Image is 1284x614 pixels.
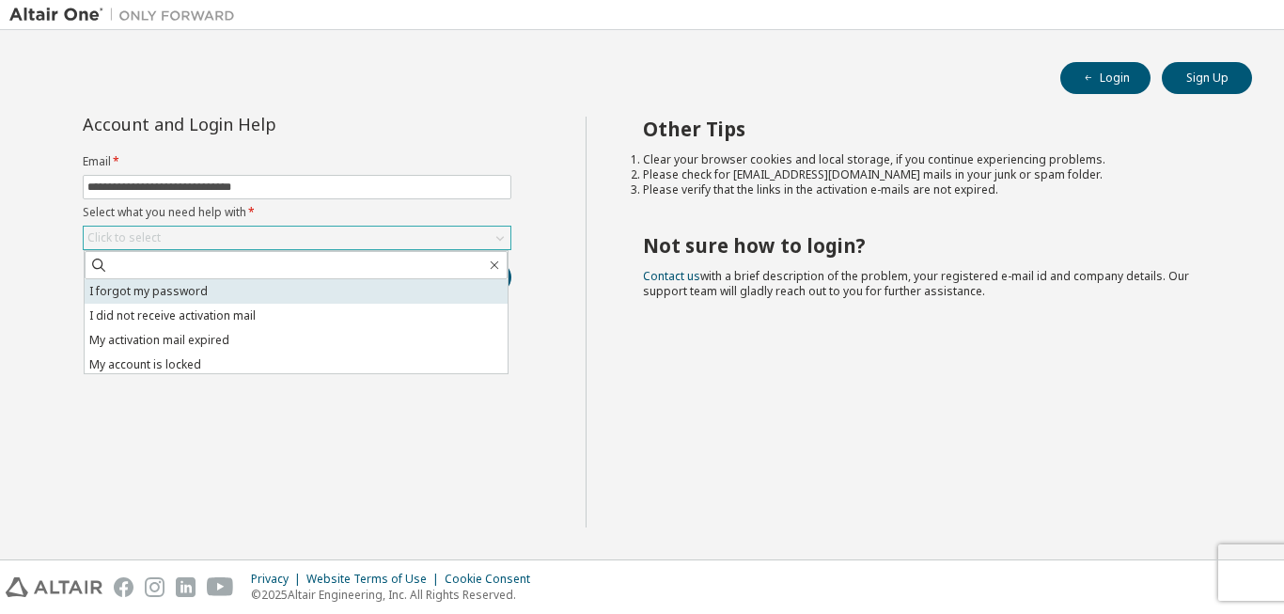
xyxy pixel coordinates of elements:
li: Clear your browser cookies and local storage, if you continue experiencing problems. [643,152,1219,167]
div: Click to select [87,230,161,245]
div: Website Terms of Use [306,572,445,587]
h2: Not sure how to login? [643,233,1219,258]
h2: Other Tips [643,117,1219,141]
img: altair_logo.svg [6,577,102,597]
li: Please verify that the links in the activation e-mails are not expired. [643,182,1219,197]
p: © 2025 Altair Engineering, Inc. All Rights Reserved. [251,587,541,603]
img: linkedin.svg [176,577,196,597]
div: Account and Login Help [83,117,426,132]
label: Select what you need help with [83,205,511,220]
div: Cookie Consent [445,572,541,587]
div: Privacy [251,572,306,587]
img: Altair One [9,6,244,24]
label: Email [83,154,511,169]
img: instagram.svg [145,577,164,597]
span: with a brief description of the problem, your registered e-mail id and company details. Our suppo... [643,268,1189,299]
a: Contact us [643,268,700,284]
li: I forgot my password [85,279,508,304]
img: youtube.svg [207,577,234,597]
li: Please check for [EMAIL_ADDRESS][DOMAIN_NAME] mails in your junk or spam folder. [643,167,1219,182]
button: Sign Up [1162,62,1252,94]
button: Login [1060,62,1151,94]
div: Click to select [84,227,510,249]
img: facebook.svg [114,577,133,597]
